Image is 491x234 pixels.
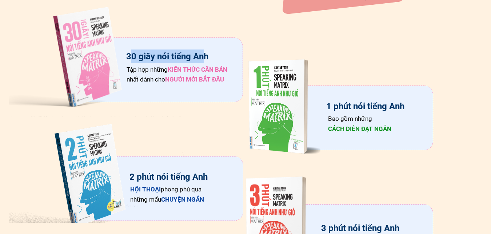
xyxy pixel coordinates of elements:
[328,125,391,132] span: CÁCH DIỄN ĐẠT NGẮN
[130,185,217,204] div: phong phú qua những mẩu
[161,196,204,203] span: CHUYỆN NGẮN
[165,76,184,83] span: NGƯỜI
[129,170,208,184] div: 2 phút nói tiếng Anh
[125,49,209,63] div: 30 giây nói tiếng Anh
[328,114,395,134] div: Bao gồm những
[127,65,243,84] div: Tập hợp những nhất dành cho
[130,186,161,193] span: HỘI THOẠI
[199,76,224,83] span: BẮT ĐẦU
[186,76,197,83] span: MỚI
[325,99,406,113] div: 1 phút nói tiếng Anh
[168,66,227,73] span: KIẾN THỨC CĂN BẢN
